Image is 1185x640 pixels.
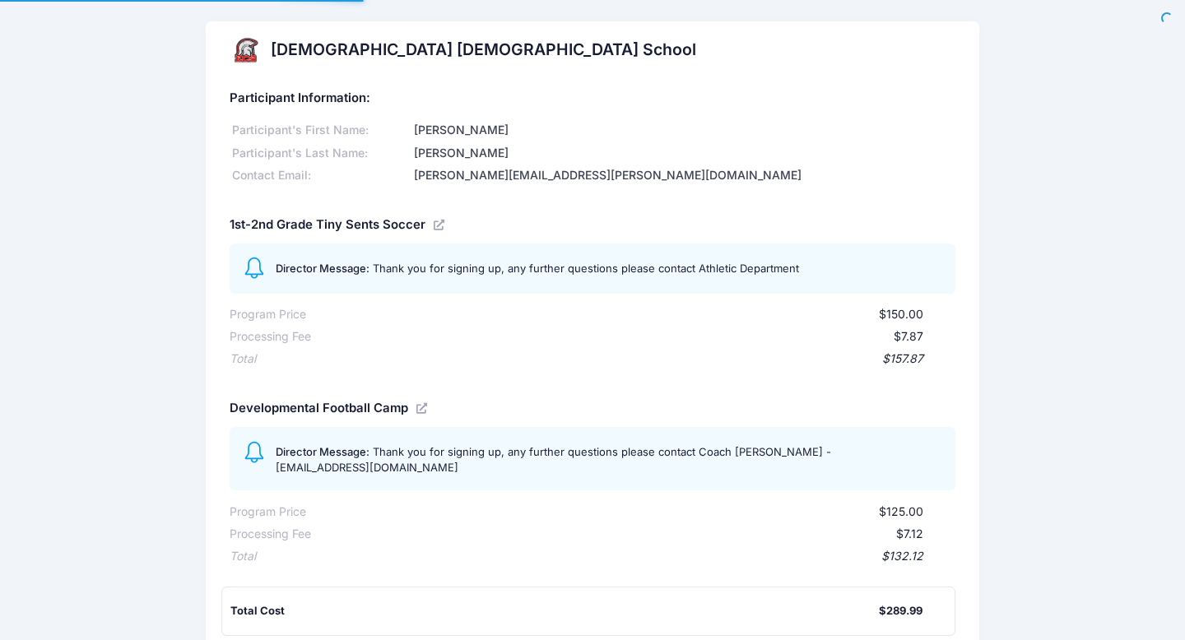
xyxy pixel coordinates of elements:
[416,401,430,415] a: View Registration Details
[411,122,956,139] div: [PERSON_NAME]
[879,307,923,321] span: $150.00
[411,145,956,162] div: [PERSON_NAME]
[879,504,923,518] span: $125.00
[256,548,923,565] div: $132.12
[311,328,923,346] div: $7.87
[230,145,411,162] div: Participant's Last Name:
[230,548,256,565] div: Total
[230,526,311,543] div: Processing Fee
[276,445,369,458] span: Director Message:
[879,603,922,619] div: $289.99
[230,401,408,416] h5: Developmental Football Camp
[256,350,923,368] div: $157.87
[230,167,411,184] div: Contact Email:
[230,218,425,233] h5: 1st-2nd Grade Tiny Sents Soccer
[230,603,879,619] div: Total Cost
[434,217,447,232] a: View Registration Details
[373,262,799,275] span: Thank you for signing up, any further questions please contact Athletic Department
[276,445,831,475] span: Thank you for signing up, any further questions please contact Coach [PERSON_NAME] - [EMAIL_ADDRE...
[230,503,306,521] div: Program Price
[271,40,696,59] h2: [DEMOGRAPHIC_DATA] [DEMOGRAPHIC_DATA] School
[230,91,955,106] h5: Participant Information:
[230,350,256,368] div: Total
[276,262,369,275] span: Director Message:
[311,526,923,543] div: $7.12
[230,122,411,139] div: Participant's First Name:
[230,328,311,346] div: Processing Fee
[411,167,956,184] div: [PERSON_NAME][EMAIL_ADDRESS][PERSON_NAME][DOMAIN_NAME]
[230,306,306,323] div: Program Price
